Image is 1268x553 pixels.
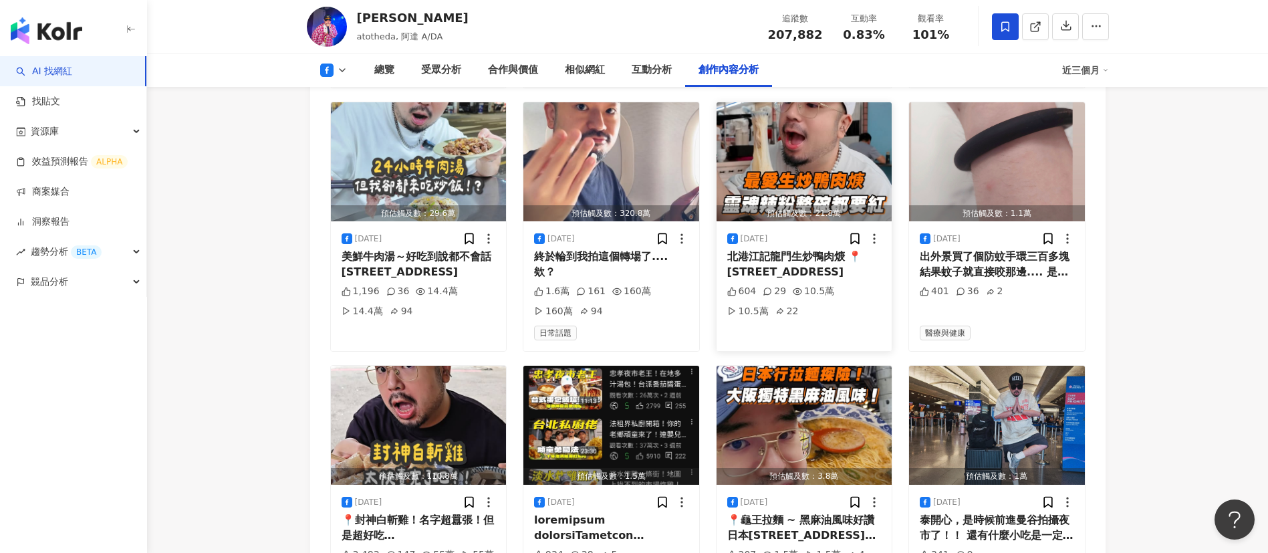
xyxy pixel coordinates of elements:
[355,233,382,245] div: [DATE]
[421,62,461,78] div: 受眾分析
[906,12,957,25] div: 觀看率
[909,205,1085,222] div: 預估觸及數：1.1萬
[717,366,892,485] button: 預估觸及數：3.8萬
[331,205,507,222] div: 預估觸及數：29.6萬
[31,116,59,146] span: 資源庫
[342,305,383,318] div: 14.4萬
[727,513,882,543] div: 📍龜王拉麵 ~ 黑麻油風味好讚 日本[STREET_ADDRESS][PERSON_NAME]
[699,62,759,78] div: 創作內容分析
[717,102,892,221] img: post-image
[357,31,443,41] span: atotheda, 阿達 A/DA
[523,366,699,485] img: post-image
[839,12,890,25] div: 互動率
[547,497,575,508] div: [DATE]
[16,247,25,257] span: rise
[933,497,961,508] div: [DATE]
[768,12,823,25] div: 追蹤數
[331,102,507,221] img: post-image
[16,95,60,108] a: 找貼文
[763,285,786,298] div: 29
[909,102,1085,221] button: 預估觸及數：1.1萬
[717,102,892,221] button: 預估觸及數：21.8萬
[331,102,507,221] button: 預估觸及數：29.6萬
[523,366,699,485] button: 預估觸及數：1.5萬
[909,366,1085,485] button: 預估觸及數：1萬
[386,285,410,298] div: 36
[11,17,82,44] img: logo
[565,62,605,78] div: 相似網紅
[843,28,884,41] span: 0.83%
[534,249,688,280] div: 終於輪到我拍這個轉場了....欸？
[912,28,950,41] span: 101%
[534,326,577,340] span: 日常話題
[727,285,757,298] div: 604
[331,468,507,485] div: 預估觸及數：110.8萬
[16,215,70,229] a: 洞察報告
[920,513,1074,543] div: 泰開心，是時候前進曼谷拍攝夜市了！！ 還有什麼小吃是一定要吃的拜託告訴我！！
[793,285,834,298] div: 10.5萬
[920,249,1074,280] div: 出外景買了個防蚊手環三百多塊 結果蚊子就直接咬那邊.... 是牠太強 還是我太蠢....？
[31,237,102,267] span: 趨勢分析
[741,497,768,508] div: [DATE]
[717,468,892,485] div: 預估觸及數：3.8萬
[909,468,1085,485] div: 預估觸及數：1萬
[534,513,688,543] div: loremipsum dolorsiTametcon adipiscin86e seddoeiusmo temporincid utlaboree doloremagnaa enimadmini...
[523,102,699,221] button: 預估觸及數：320.8萬
[775,305,799,318] div: 22
[717,366,892,485] img: post-image
[920,326,971,340] span: 醫療與健康
[632,62,672,78] div: 互動分析
[547,233,575,245] div: [DATE]
[374,62,394,78] div: 總覽
[986,285,1003,298] div: 2
[331,366,507,485] img: post-image
[920,285,949,298] div: 401
[956,285,979,298] div: 36
[534,305,573,318] div: 160萬
[909,102,1085,221] img: post-image
[31,267,68,297] span: 競品分析
[580,305,603,318] div: 94
[390,305,413,318] div: 94
[717,205,892,222] div: 預估觸及數：21.8萬
[933,233,961,245] div: [DATE]
[909,366,1085,485] img: post-image
[71,245,102,259] div: BETA
[488,62,538,78] div: 合作與價值
[416,285,457,298] div: 14.4萬
[1215,500,1255,540] iframe: Help Scout Beacon - Open
[16,185,70,199] a: 商案媒合
[523,102,699,221] img: post-image
[612,285,651,298] div: 160萬
[307,7,347,47] img: KOL Avatar
[342,513,496,543] div: 📍封神白斬雞！名字超囂張！但是超好吃 [STREET_ADDRESS]
[534,285,569,298] div: 1.6萬
[523,205,699,222] div: 預估觸及數：320.8萬
[727,305,769,318] div: 10.5萬
[1062,60,1109,81] div: 近三個月
[523,468,699,485] div: 預估觸及數：1.5萬
[331,366,507,485] button: 預估觸及數：110.8萬
[342,249,496,280] div: 美鮮牛肉湯～好吃到說都不會話 [STREET_ADDRESS]
[342,285,380,298] div: 1,196
[16,155,128,169] a: 效益預測報告ALPHA
[727,249,882,280] div: 北港江記龍門生炒鴨肉焿 📍[STREET_ADDRESS]
[357,9,469,26] div: [PERSON_NAME]
[741,233,768,245] div: [DATE]
[16,65,72,78] a: searchAI 找網紅
[355,497,382,508] div: [DATE]
[576,285,606,298] div: 161
[768,27,823,41] span: 207,882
